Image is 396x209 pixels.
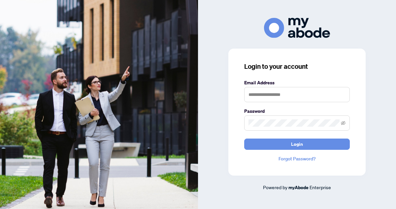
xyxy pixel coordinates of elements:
[263,184,287,190] span: Powered by
[244,79,350,86] label: Email Address
[264,18,330,38] img: ma-logo
[291,139,303,149] span: Login
[244,139,350,150] button: Login
[244,107,350,115] label: Password
[244,155,350,162] a: Forgot Password?
[244,62,350,71] h3: Login to your account
[310,184,331,190] span: Enterprise
[288,184,309,191] a: myAbode
[341,121,346,125] span: eye-invisible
